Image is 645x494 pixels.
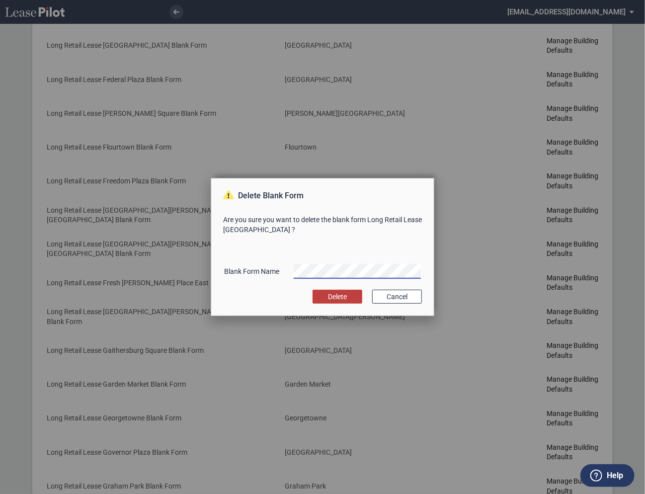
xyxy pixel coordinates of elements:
[607,469,623,482] label: Help
[218,267,288,277] div: Blank Form Name
[294,264,421,279] input: Blank Form Name
[372,290,422,304] button: Cancel
[223,190,422,201] p: Delete Blank Form
[223,215,422,235] p: Are you sure you want to delete the blank form Long Retail Lease [GEOGRAPHIC_DATA] ?
[211,178,434,316] md-dialog: Delete Blank ...
[313,290,362,304] button: Delete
